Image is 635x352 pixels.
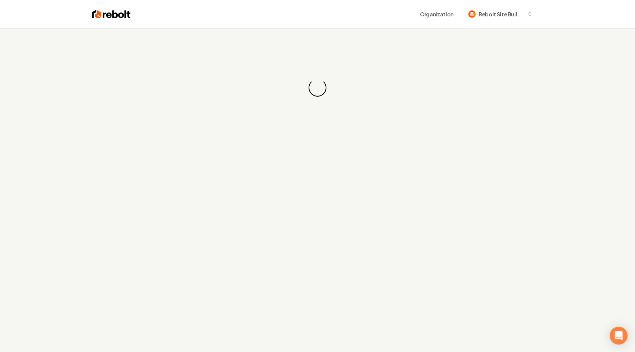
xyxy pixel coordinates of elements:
button: Organization [416,7,458,21]
div: Loading [305,75,330,100]
img: Rebolt Site Builder [468,10,476,18]
img: Rebolt Logo [92,9,131,19]
span: Rebolt Site Builder [479,10,524,18]
div: Open Intercom Messenger [610,327,628,345]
